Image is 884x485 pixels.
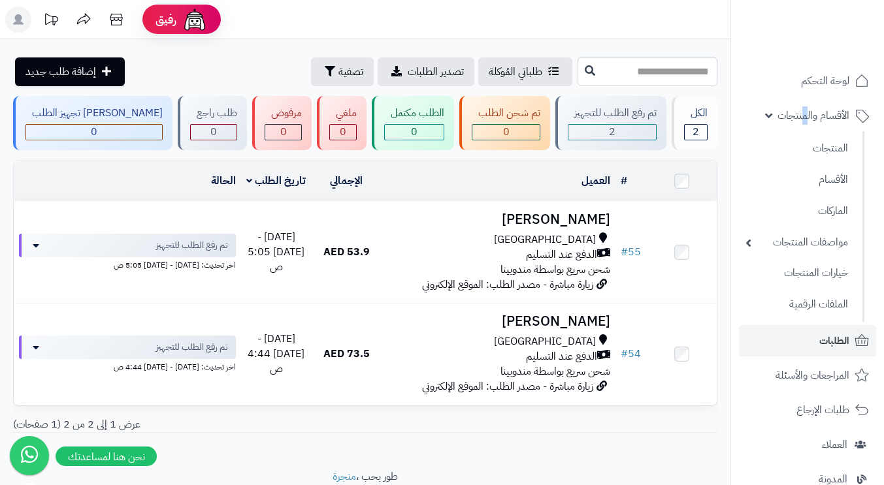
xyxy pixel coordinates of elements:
[182,7,208,33] img: ai-face.png
[10,96,175,150] a: [PERSON_NAME] تجهيز الطلب 0
[311,57,374,86] button: تصفية
[500,364,610,379] span: شحن سريع بواسطة مندوبينا
[739,228,855,257] a: مواصفات المنتجات
[494,334,596,349] span: [GEOGRAPHIC_DATA]
[338,64,363,80] span: تصفية
[526,349,597,364] span: الدفع عند التسليم
[250,96,314,150] a: مرفوض 0
[553,96,669,150] a: تم رفع الطلب للتجهيز 2
[156,341,228,354] span: تم رفع الطلب للتجهيز
[26,125,162,140] div: 0
[191,125,237,140] div: 0
[684,106,708,121] div: الكل
[739,166,855,194] a: الأقسام
[211,173,236,189] a: الحالة
[621,173,627,189] a: #
[472,106,540,121] div: تم شحن الطلب
[323,244,370,260] span: 53.9 AED
[25,64,96,80] span: إضافة طلب جديد
[669,96,720,150] a: الكل2
[739,134,855,163] a: المنتجات
[156,239,228,252] span: تم رفع الطلب للتجهيز
[323,346,370,362] span: 73.5 AED
[526,247,597,262] span: الدفع عند التسليم
[739,360,876,391] a: المراجعات والأسئلة
[333,469,356,484] a: متجرة
[422,379,593,394] span: زيارة مباشرة - مصدر الطلب: الموقع الإلكتروني
[330,173,363,189] a: الإجمالي
[156,12,176,27] span: رفيق
[621,244,641,260] a: #55
[3,417,365,432] div: عرض 1 إلى 2 من 2 (1 صفحات)
[25,106,163,121] div: [PERSON_NAME] تجهيز الطلب
[369,96,457,150] a: الطلب مكتمل 0
[329,106,357,121] div: ملغي
[265,106,302,121] div: مرفوض
[408,64,464,80] span: تصدير الطلبات
[411,124,417,140] span: 0
[472,125,540,140] div: 0
[778,106,849,125] span: الأقسام والمنتجات
[265,125,301,140] div: 0
[248,331,304,377] span: [DATE] - [DATE] 4:44 ص
[739,65,876,97] a: لوحة التحكم
[387,212,610,227] h3: [PERSON_NAME]
[568,125,656,140] div: 2
[739,325,876,356] a: الطلبات
[457,96,553,150] a: تم شحن الطلب 0
[19,257,236,271] div: اخر تحديث: [DATE] - [DATE] 5:05 ص
[568,106,657,121] div: تم رفع الطلب للتجهيز
[739,429,876,460] a: العملاء
[739,290,855,319] a: الملفات الرقمية
[500,262,610,277] span: شحن سريع بواسطة مندوبينا
[621,346,628,362] span: #
[387,314,610,329] h3: [PERSON_NAME]
[422,277,593,292] span: زيارة مباشرة - مصدر الطلب: الموقع الإلكتروني
[621,244,628,260] span: #
[35,7,67,36] a: تحديثات المنصة
[801,72,849,90] span: لوحة التحكم
[246,173,306,189] a: تاريخ الطلب
[340,124,346,140] span: 0
[210,124,217,140] span: 0
[581,173,610,189] a: العميل
[330,125,356,140] div: 0
[190,106,237,121] div: طلب راجع
[819,332,849,350] span: الطلبات
[822,435,847,454] span: العملاء
[739,197,855,225] a: الماركات
[378,57,474,86] a: تصدير الطلبات
[385,125,444,140] div: 0
[314,96,369,150] a: ملغي 0
[609,124,615,140] span: 2
[739,394,876,426] a: طلبات الإرجاع
[494,232,596,247] span: [GEOGRAPHIC_DATA]
[621,346,641,362] a: #54
[19,359,236,373] div: اخر تحديث: [DATE] - [DATE] 4:44 ص
[739,259,855,287] a: خيارات المنتجات
[776,366,849,384] span: المراجعات والأسئلة
[796,401,849,419] span: طلبات الإرجاع
[489,64,542,80] span: طلباتي المُوكلة
[478,57,572,86] a: طلباتي المُوكلة
[693,124,699,140] span: 2
[175,96,250,150] a: طلب راجع 0
[503,124,510,140] span: 0
[280,124,287,140] span: 0
[384,106,444,121] div: الطلب مكتمل
[248,229,304,275] span: [DATE] - [DATE] 5:05 ص
[15,57,125,86] a: إضافة طلب جديد
[91,124,97,140] span: 0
